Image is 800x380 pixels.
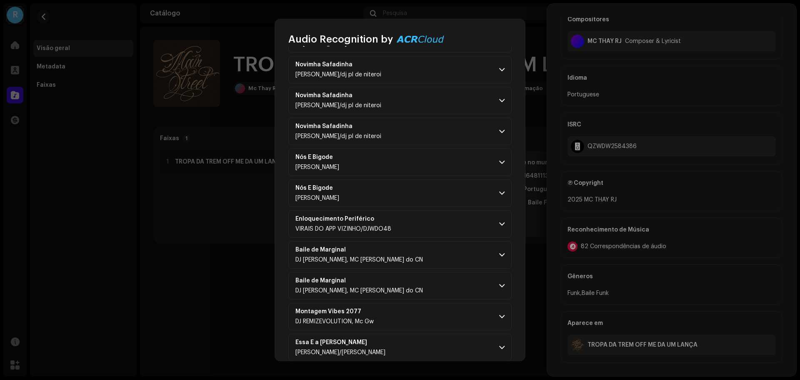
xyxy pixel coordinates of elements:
[295,277,423,284] span: Baile de Marginal
[295,319,374,325] span: DJ REMIZEVOLUTION, Mc Gw
[288,179,512,207] p-accordion-header: Nós É Bigode[PERSON_NAME]
[288,118,512,145] p-accordion-header: Novimha Safadinha[PERSON_NAME]/dj pl de niteroi
[295,216,374,222] strong: Enloquecimento Periférico
[295,92,352,99] strong: Novimha Safadinha
[288,87,512,114] p-accordion-header: Novimha Safadinha[PERSON_NAME]/dj pl de niteroi
[295,61,381,68] span: Novimha Safadinha
[295,339,385,346] span: Essa É a DJ Menezes
[295,277,346,284] strong: Baile de Marginal
[295,350,385,355] span: DJ Menezes/Mc Larissa
[288,241,512,269] p-accordion-header: Baile de MarginalDJ [PERSON_NAME], MC [PERSON_NAME] do CN
[295,247,346,253] strong: Baile de Marginal
[288,56,512,83] p-accordion-header: Novimha Safadinha[PERSON_NAME]/dj pl de niteroi
[288,303,512,330] p-accordion-header: Montagem Vibes 2077DJ REMIZEVOLUTION, Mc Gw
[288,33,393,46] span: Audio Recognition by
[295,288,423,294] span: DJ Zigão, MC Rodrigo do CN
[288,148,512,176] p-accordion-header: Nós É Bigode[PERSON_NAME]
[295,216,391,222] span: Enloquecimento Periférico
[295,308,361,315] strong: Montagem Vibes 2077
[295,123,381,130] span: Novimha Safadinha
[295,154,333,161] strong: Nós É Bigode
[295,103,381,108] span: Lz Silva/dj pl de niteroi
[295,247,423,253] span: Baile de Marginal
[295,308,374,315] span: Montagem Vibes 2077
[288,210,512,238] p-accordion-header: Enloquecimento PeriféricoVIRAIS DO APP VIZINHO/DJWDO48
[295,72,381,78] span: Lz Silva/dj pl de niteroi
[295,257,423,263] span: DJ Zigão, MC Rodrigo do CN
[295,164,339,170] span: Dom Melodia
[288,272,512,299] p-accordion-header: Baile de MarginalDJ [PERSON_NAME], MC [PERSON_NAME] do CN
[295,133,381,139] span: Lz Silva/dj pl de niteroi
[295,226,391,232] span: VIRAIS DO APP VIZINHO/DJWDO48
[295,92,381,99] span: Novimha Safadinha
[295,195,339,201] span: Dom Melodia
[295,61,352,68] strong: Novimha Safadinha
[295,185,333,191] strong: Nós É Bigode
[295,339,367,346] strong: Essa É a [PERSON_NAME]
[288,334,512,361] p-accordion-header: Essa É a [PERSON_NAME][PERSON_NAME]/[PERSON_NAME]
[295,185,343,191] span: Nós É Bigode
[295,154,343,161] span: Nós É Bigode
[295,123,352,130] strong: Novimha Safadinha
